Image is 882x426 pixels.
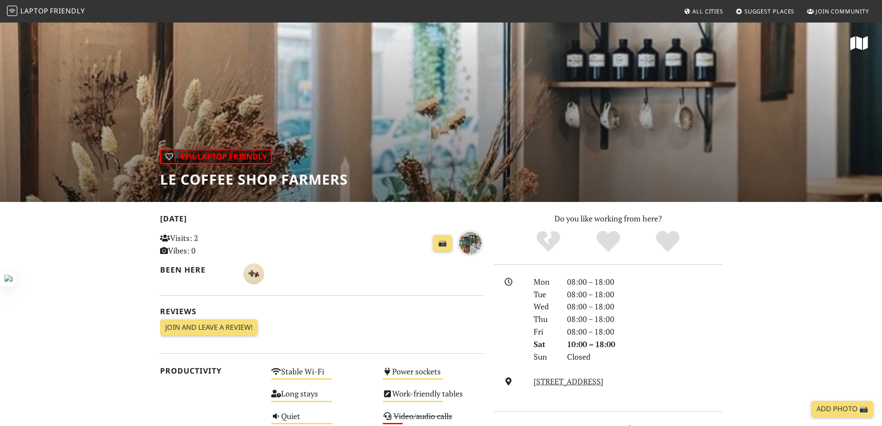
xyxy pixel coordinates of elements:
div: Long stays [266,387,377,409]
a: LaptopFriendly LaptopFriendly [7,4,85,19]
span: ahmed boussaada [243,268,264,278]
div: Sun [528,351,561,363]
div: Definitely! [638,230,698,254]
h2: Been here [160,265,233,274]
h2: Productivity [160,366,261,375]
div: 10:00 – 18:00 [562,338,728,351]
a: 📸 [433,235,452,251]
div: 08:00 – 18:00 [562,300,728,313]
div: Thu [528,313,561,325]
span: Join Community [816,7,869,15]
a: Join and leave a review! [160,319,258,336]
div: 08:00 – 18:00 [562,313,728,325]
a: [STREET_ADDRESS] [534,376,603,387]
span: Laptop [20,6,49,16]
s: Video/audio calls [393,411,452,421]
img: 5341-ahmed.jpg [243,263,264,284]
div: | 49% Laptop Friendly [160,149,272,164]
p: Visits: 2 Vibes: 0 [160,232,261,257]
a: All Cities [680,3,727,19]
div: Closed [562,351,728,363]
div: Stable Wi-Fi [266,364,377,387]
div: 08:00 – 18:00 [562,276,728,288]
a: about 1 year ago [457,237,483,247]
div: Fri [528,325,561,338]
h2: [DATE] [160,214,484,227]
div: 08:00 – 18:00 [562,325,728,338]
a: Suggest Places [732,3,798,19]
div: 08:00 – 18:00 [562,288,728,301]
div: Wed [528,300,561,313]
div: No [518,230,578,254]
a: Join Community [803,3,872,19]
span: Friendly [50,6,85,16]
p: Do you like working from here? [494,212,722,225]
a: Add Photo 📸 [811,401,873,417]
div: Tue [528,288,561,301]
div: Yes [578,230,638,254]
div: Sat [528,338,561,351]
div: Mon [528,276,561,288]
img: about 1 year ago [457,230,483,256]
h1: Le Coffee Shop Farmers [160,171,348,188]
div: Work-friendly tables [377,387,489,409]
h2: Reviews [160,307,484,316]
span: Suggest Places [744,7,795,15]
div: Power sockets [377,364,489,387]
span: All Cities [692,7,723,15]
img: LaptopFriendly [7,6,17,16]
